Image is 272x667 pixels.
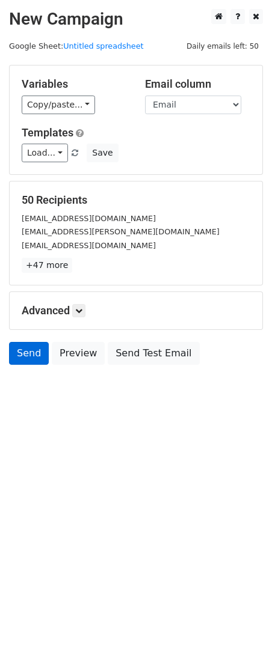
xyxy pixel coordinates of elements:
[212,609,272,667] iframe: Chat Widget
[22,304,250,317] h5: Advanced
[22,78,127,91] h5: Variables
[22,126,73,139] a: Templates
[63,41,143,50] a: Untitled spreadsheet
[22,214,156,223] small: [EMAIL_ADDRESS][DOMAIN_NAME]
[182,41,263,50] a: Daily emails left: 50
[145,78,250,91] h5: Email column
[22,241,156,250] small: [EMAIL_ADDRESS][DOMAIN_NAME]
[22,144,68,162] a: Load...
[108,342,199,365] a: Send Test Email
[87,144,118,162] button: Save
[9,41,144,50] small: Google Sheet:
[182,40,263,53] span: Daily emails left: 50
[52,342,105,365] a: Preview
[9,9,263,29] h2: New Campaign
[9,342,49,365] a: Send
[22,193,250,207] h5: 50 Recipients
[22,227,220,236] small: [EMAIL_ADDRESS][PERSON_NAME][DOMAIN_NAME]
[22,258,72,273] a: +47 more
[22,96,95,114] a: Copy/paste...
